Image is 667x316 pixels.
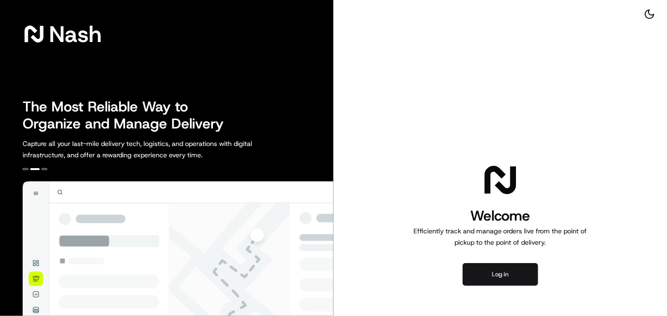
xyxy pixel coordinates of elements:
[410,225,591,248] p: Efficiently track and manage orders live from the point of pickup to the point of delivery.
[463,263,538,286] button: Log in
[23,138,295,161] p: Capture all your last-mile delivery tech, logistics, and operations with digital infrastructure, ...
[410,206,591,225] h1: Welcome
[49,25,101,43] span: Nash
[23,98,234,132] h2: The Most Reliable Way to Organize and Manage Delivery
